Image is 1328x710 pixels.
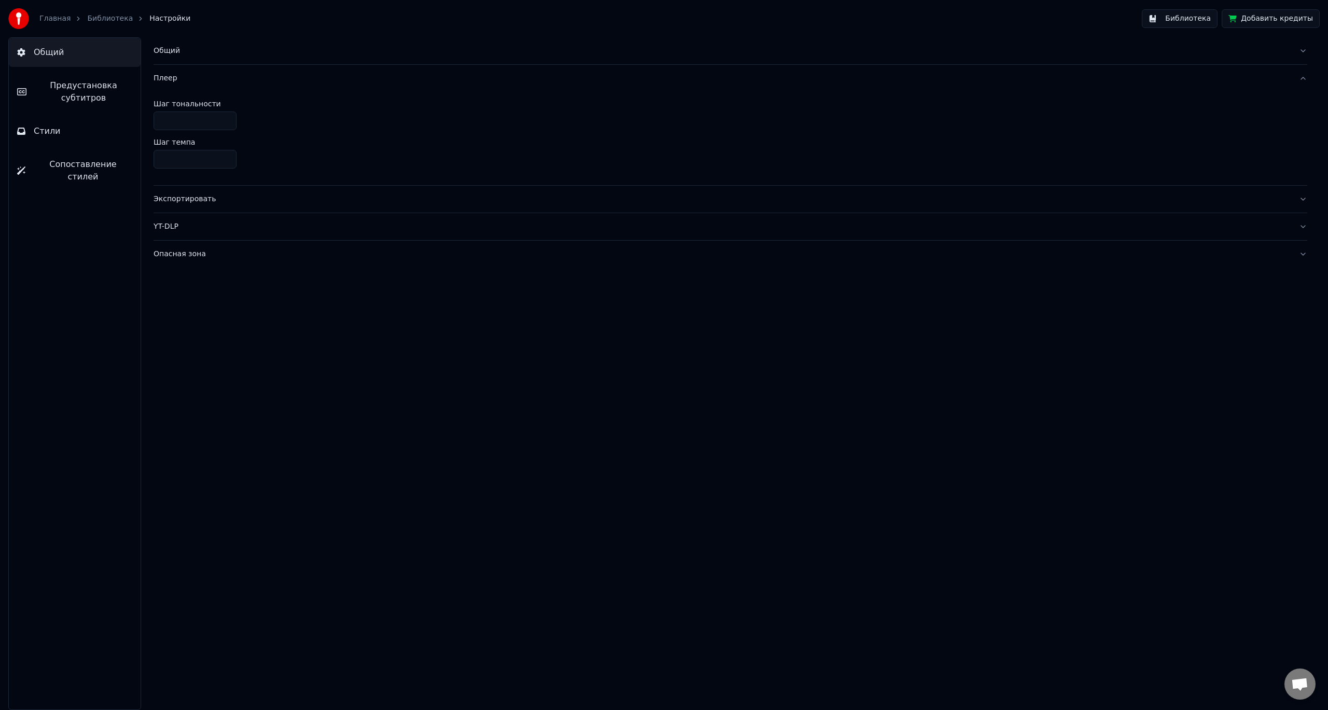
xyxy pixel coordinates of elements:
button: Общий [154,37,1307,64]
div: Открытый чат [1284,669,1316,700]
div: Общий [154,46,1291,56]
label: Шаг темпа [154,138,195,146]
span: Сопоставление стилей [34,158,132,183]
button: YT-DLP [154,213,1307,240]
button: Опасная зона [154,241,1307,268]
button: Общий [9,38,141,67]
button: Библиотека [1142,9,1218,28]
div: YT-DLP [154,221,1291,232]
button: Стили [9,117,141,146]
span: Предустановка субтитров [35,79,132,104]
img: youka [8,8,29,29]
span: Общий [34,46,64,59]
span: Стили [34,125,61,137]
div: Плеер [154,92,1307,185]
nav: breadcrumb [39,13,190,24]
button: Экспортировать [154,186,1307,213]
a: Библиотека [87,13,133,24]
a: Главная [39,13,71,24]
div: Опасная зона [154,249,1291,259]
label: Шаг тональности [154,100,221,107]
button: Сопоставление стилей [9,150,141,191]
button: Предустановка субтитров [9,71,141,113]
div: Плеер [154,73,1291,83]
button: Добавить кредиты [1222,9,1320,28]
button: Плеер [154,65,1307,92]
span: Настройки [149,13,190,24]
div: Экспортировать [154,194,1291,204]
